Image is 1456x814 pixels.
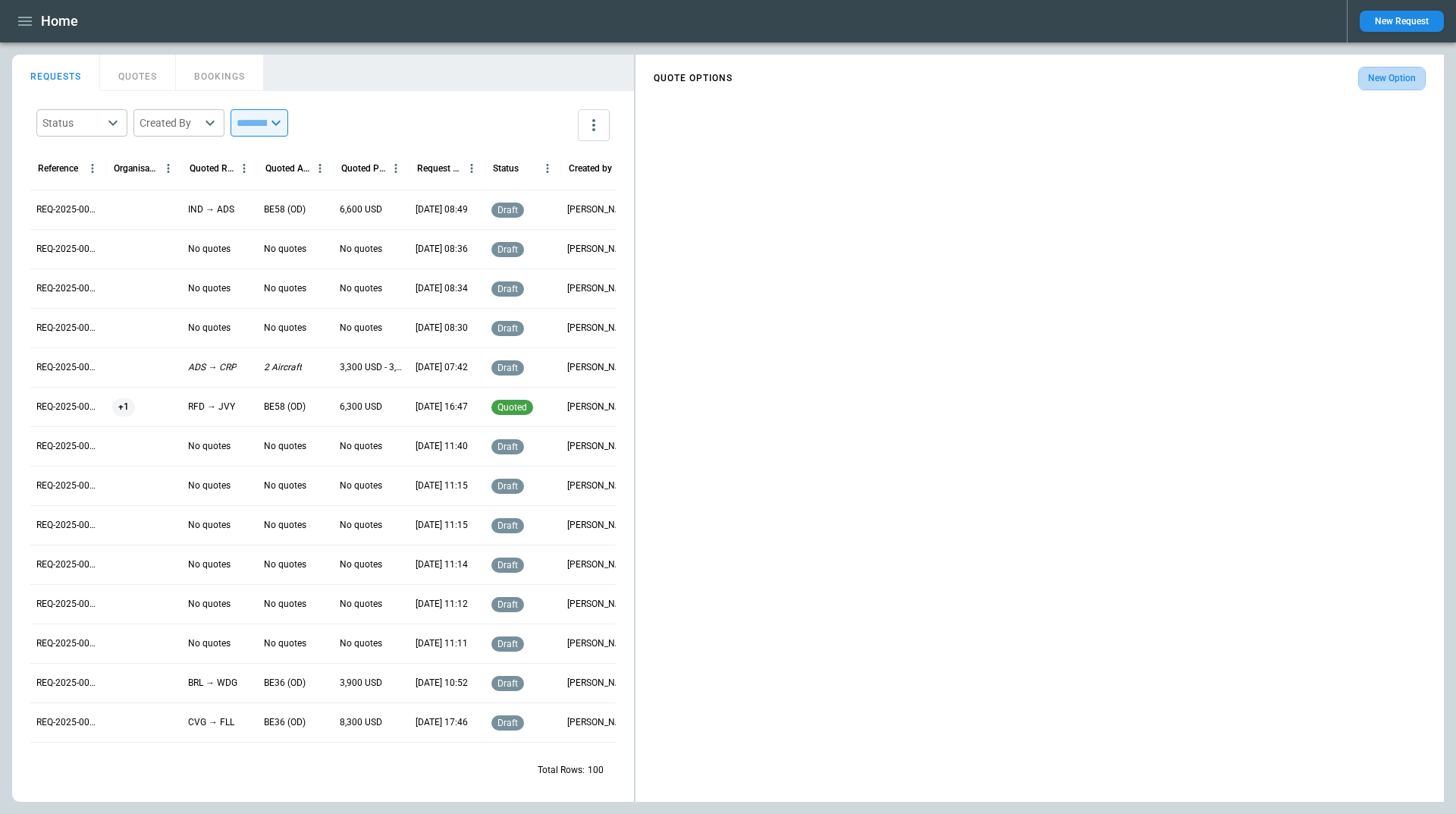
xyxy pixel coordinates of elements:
p: Ben Gundermann [567,519,631,532]
h1: Home [41,12,78,30]
button: Status column menu [538,159,557,178]
span: draft [494,363,521,373]
p: No quotes [264,479,306,492]
p: No quotes [188,479,231,492]
p: BE58 (OD) [264,203,306,216]
button: BOOKINGS [176,55,264,91]
p: Ben Gundermann [567,637,631,650]
p: No quotes [264,243,306,256]
p: ADS → CRP [188,361,237,374]
p: REQ-2025-000291 [36,361,100,374]
p: 09/22/2025 07:42 [416,361,468,374]
button: more [578,109,610,141]
p: REQ-2025-000292 [36,322,100,335]
div: scrollable content [635,61,1444,96]
p: REQ-2025-000293 [36,282,100,295]
button: Quoted Route column menu [234,159,254,178]
div: Quoted Route [190,163,234,174]
span: +1 [112,388,135,426]
button: New Option [1358,67,1426,90]
p: 09/17/2025 11:12 [416,598,468,611]
button: QUOTES [100,55,176,91]
button: Organisation column menu [158,159,178,178]
p: No quotes [264,440,306,453]
p: REQ-2025-000287 [36,519,100,532]
p: REQ-2025-000288 [36,479,100,492]
p: No quotes [264,637,306,650]
p: Ben Gundermann [567,716,631,729]
p: 2 Aircraft [264,361,302,374]
p: Simon Watson [567,479,631,492]
p: No quotes [340,322,382,335]
p: No quotes [340,598,382,611]
p: 09/16/2025 17:46 [416,716,468,729]
p: No quotes [340,637,382,650]
div: Request Created At (UTC-05:00) [417,163,462,174]
p: No quotes [340,440,382,453]
p: No quotes [188,322,231,335]
span: draft [494,520,521,531]
p: 09/17/2025 11:15 [416,479,468,492]
p: Cady Howell [567,361,631,374]
p: George O'Bryan [567,677,631,690]
p: No quotes [340,282,382,295]
p: 09/22/2025 08:49 [416,203,468,216]
p: No quotes [188,598,231,611]
p: 09/17/2025 11:40 [416,440,468,453]
p: CVG → FLL [188,716,234,729]
p: BE36 (OD) [264,716,306,729]
p: Ben Gundermann [567,558,631,571]
p: REQ-2025-000295 [36,203,100,216]
p: 09/17/2025 11:14 [416,558,468,571]
p: Cady Howell [567,322,631,335]
p: No quotes [264,558,306,571]
button: REQUESTS [12,55,100,91]
span: draft [494,323,521,334]
p: 100 [588,764,604,777]
div: Status [42,115,103,130]
span: draft [494,205,521,215]
p: No quotes [340,558,382,571]
p: 8,300 USD [340,716,382,729]
span: draft [494,481,521,492]
span: draft [494,678,521,689]
p: No quotes [340,519,382,532]
div: Quoted Aircraft [265,163,310,174]
p: BRL → WDG [188,677,237,690]
div: Organisation [114,163,158,174]
p: Ben Gundermann [567,440,631,453]
span: quoted [494,402,530,413]
span: draft [494,244,521,255]
p: REQ-2025-000294 [36,243,100,256]
p: 09/22/2025 08:30 [416,322,468,335]
div: Created By [140,115,200,130]
p: No quotes [188,637,231,650]
p: REQ-2025-000283 [36,677,100,690]
button: Quoted Aircraft column menu [310,159,330,178]
p: REQ-2025-000282 [36,716,100,729]
p: 09/22/2025 08:34 [416,282,468,295]
p: Cady Howell [567,243,631,256]
h4: QUOTE OPTIONS [654,75,733,82]
p: REQ-2025-000289 [36,440,100,453]
button: Created by column menu [613,159,633,178]
p: 09/22/2025 08:36 [416,243,468,256]
span: draft [494,284,521,294]
span: draft [494,442,521,452]
p: Ben Gundermann [567,401,631,413]
p: Total Rows: [538,764,585,777]
button: Quoted Price column menu [386,159,406,178]
p: No quotes [188,282,231,295]
button: New Request [1360,11,1444,32]
p: No quotes [264,598,306,611]
div: Created by [569,163,612,174]
p: Ben Gundermann [567,598,631,611]
p: RFD → JVY [188,401,235,413]
p: 09/17/2025 11:11 [416,637,468,650]
p: REQ-2025-000286 [36,558,100,571]
p: 6,600 USD [340,203,382,216]
p: No quotes [340,479,382,492]
p: No quotes [264,282,306,295]
p: No quotes [188,519,231,532]
p: REQ-2025-000284 [36,637,100,650]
